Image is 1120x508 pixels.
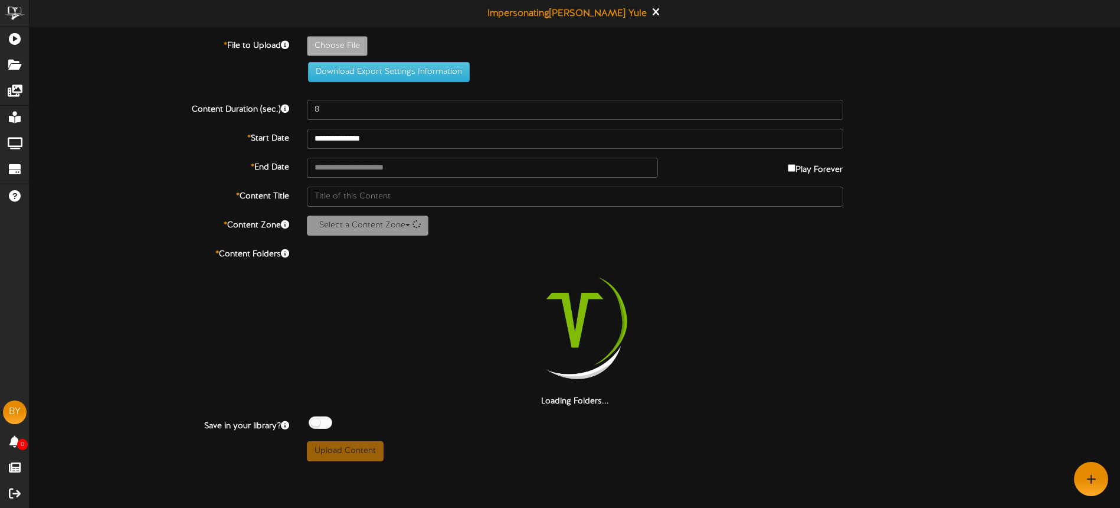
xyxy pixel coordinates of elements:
[21,416,298,432] label: Save in your library?
[302,67,470,76] a: Download Export Settings Information
[3,400,27,424] div: BY
[308,62,470,82] button: Download Export Settings Information
[307,187,843,207] input: Title of this Content
[788,158,843,176] label: Play Forever
[21,216,298,232] label: Content Zone
[307,441,384,461] button: Upload Content
[499,245,650,396] img: loading-spinner-2.png
[21,245,298,260] label: Content Folders
[307,216,428,236] button: Select a Content Zone
[21,36,298,52] label: File to Upload
[788,164,795,172] input: Play Forever
[21,187,298,203] label: Content Title
[17,439,28,450] span: 0
[21,100,298,116] label: Content Duration (sec.)
[21,129,298,145] label: Start Date
[541,397,609,406] strong: Loading Folders...
[21,158,298,174] label: End Date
